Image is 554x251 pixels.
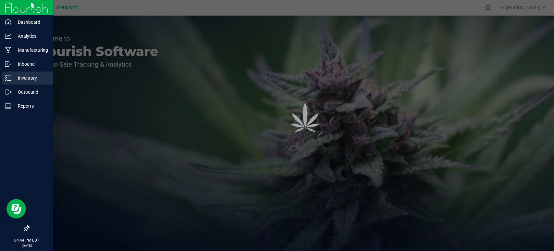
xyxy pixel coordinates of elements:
inline-svg: Reports [5,103,11,109]
inline-svg: Outbound [5,89,11,95]
p: [DATE] [3,243,50,248]
p: Inbound [11,60,50,68]
p: Inventory [11,74,50,82]
inline-svg: Manufacturing [5,47,11,53]
inline-svg: Inventory [5,75,11,81]
p: Outbound [11,88,50,96]
p: Reports [11,102,50,110]
inline-svg: Analytics [5,33,11,39]
p: 04:44 PM EDT [3,237,50,243]
inline-svg: Dashboard [5,19,11,25]
p: Manufacturing [11,46,50,54]
inline-svg: Inbound [5,61,11,67]
p: Dashboard [11,18,50,26]
p: Analytics [11,32,50,40]
iframe: Resource center [6,199,26,218]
